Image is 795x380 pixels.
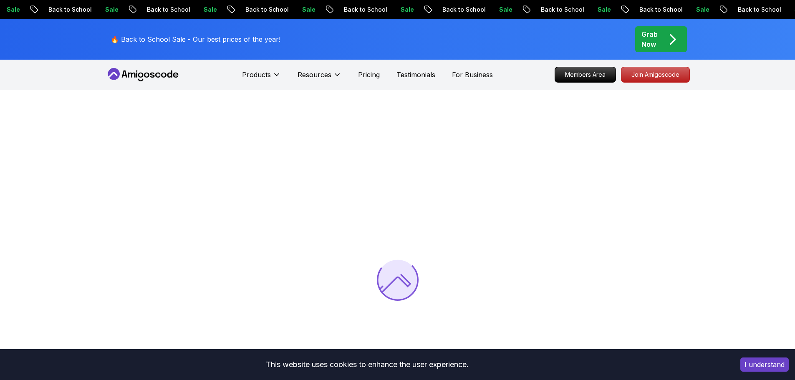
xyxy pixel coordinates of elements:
p: Sale [688,5,715,14]
button: Resources [298,70,341,86]
p: Products [242,70,271,80]
p: Sale [590,5,616,14]
p: Back to School [237,5,294,14]
p: Back to School [631,5,688,14]
a: Members Area [555,67,616,83]
p: Back to School [336,5,393,14]
p: Back to School [533,5,590,14]
p: Sale [393,5,419,14]
p: Members Area [555,67,616,82]
a: Join Amigoscode [621,67,690,83]
p: Grab Now [641,29,658,49]
p: Back to School [730,5,787,14]
p: Join Amigoscode [621,67,689,82]
p: 🔥 Back to School Sale - Our best prices of the year! [111,34,280,44]
button: Products [242,70,281,86]
p: Resources [298,70,331,80]
p: Sale [97,5,124,14]
p: Back to School [434,5,491,14]
button: Accept cookies [740,357,789,372]
p: Sale [294,5,321,14]
p: Sale [491,5,518,14]
p: Back to School [139,5,196,14]
a: Pricing [358,70,380,80]
a: Testimonials [396,70,435,80]
div: This website uses cookies to enhance the user experience. [6,355,728,374]
p: Back to School [40,5,97,14]
p: Sale [196,5,222,14]
a: For Business [452,70,493,80]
